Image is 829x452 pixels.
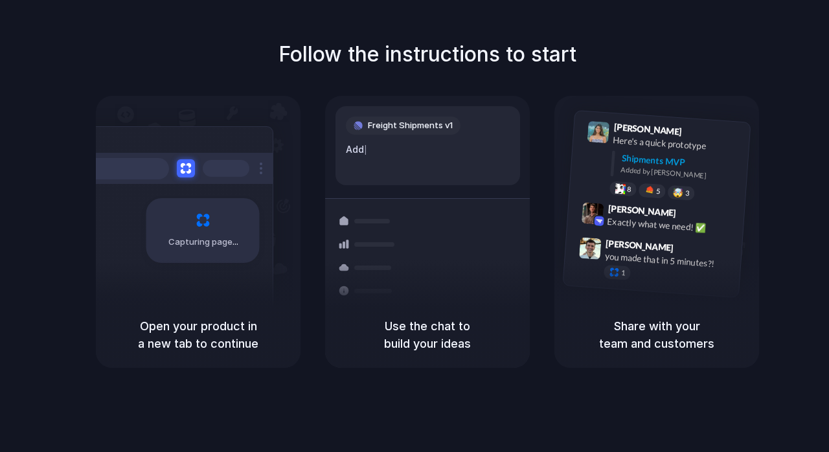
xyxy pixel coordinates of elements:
[607,214,736,236] div: Exactly what we need! ✅
[673,188,684,198] div: 🤯
[368,119,453,132] span: Freight Shipments v1
[627,186,631,193] span: 8
[656,188,661,195] span: 5
[677,242,704,258] span: 9:47 AM
[621,269,626,277] span: 1
[686,126,712,142] span: 9:41 AM
[364,144,367,155] span: |
[680,207,707,223] span: 9:42 AM
[111,317,285,352] h5: Open your product in a new tab to continue
[606,236,674,255] span: [PERSON_NAME]
[341,317,514,352] h5: Use the chat to build your ideas
[278,39,576,70] h1: Follow the instructions to start
[604,249,734,271] div: you made that in 5 minutes?!
[570,317,744,352] h5: Share with your team and customers
[613,120,682,139] span: [PERSON_NAME]
[608,201,676,220] span: [PERSON_NAME]
[613,133,742,155] div: Here's a quick prototype
[685,190,690,197] span: 3
[168,236,240,249] span: Capturing page
[346,142,510,157] div: Add
[620,164,740,183] div: Added by [PERSON_NAME]
[621,152,741,173] div: Shipments MVP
